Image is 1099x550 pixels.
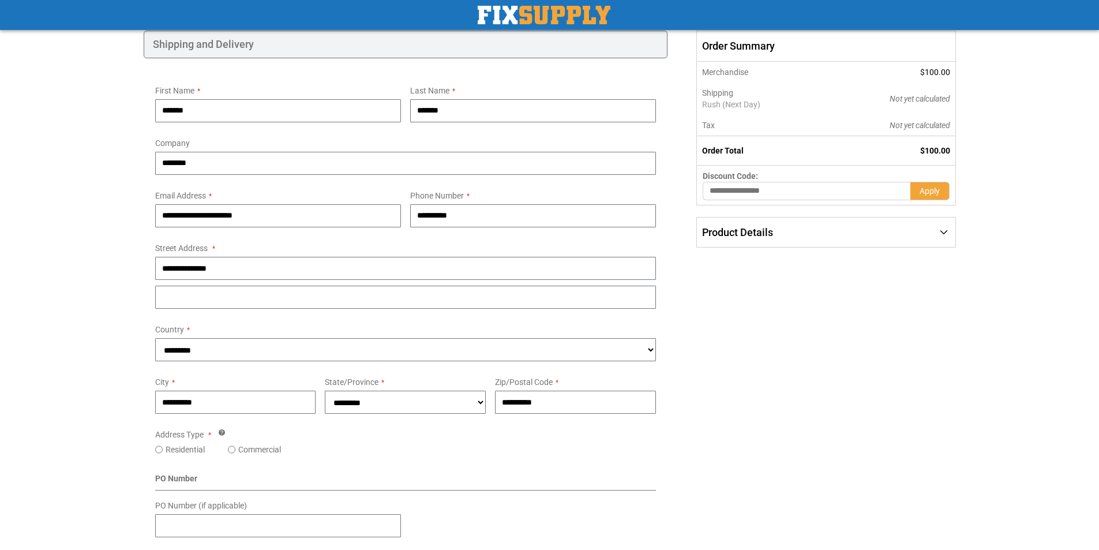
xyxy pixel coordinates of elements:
span: Not yet calculated [890,94,950,103]
span: Address Type [155,430,204,439]
span: Not yet calculated [890,121,950,130]
span: Last Name [410,86,449,95]
div: PO Number [155,473,657,491]
span: $100.00 [920,146,950,155]
span: Product Details [702,226,773,238]
span: $100.00 [920,68,950,77]
span: State/Province [325,377,378,387]
th: Tax [697,115,824,136]
span: Zip/Postal Code [495,377,553,387]
span: PO Number (if applicable) [155,501,247,510]
a: store logo [478,6,610,24]
span: First Name [155,86,194,95]
th: Merchandise [697,62,824,83]
strong: Order Total [702,146,744,155]
span: Street Address [155,244,208,253]
span: Shipping [702,88,733,98]
button: Apply [910,182,950,200]
span: Rush (Next Day) [702,99,818,110]
span: Phone Number [410,191,464,200]
img: Fix Industrial Supply [478,6,610,24]
span: Company [155,139,190,148]
span: Order Summary [696,31,955,62]
span: Email Address [155,191,206,200]
span: Apply [920,186,940,196]
span: City [155,377,169,387]
span: Discount Code: [703,171,758,181]
label: Residential [166,444,205,455]
span: Country [155,325,184,334]
label: Commercial [238,444,281,455]
div: Shipping and Delivery [144,31,668,58]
